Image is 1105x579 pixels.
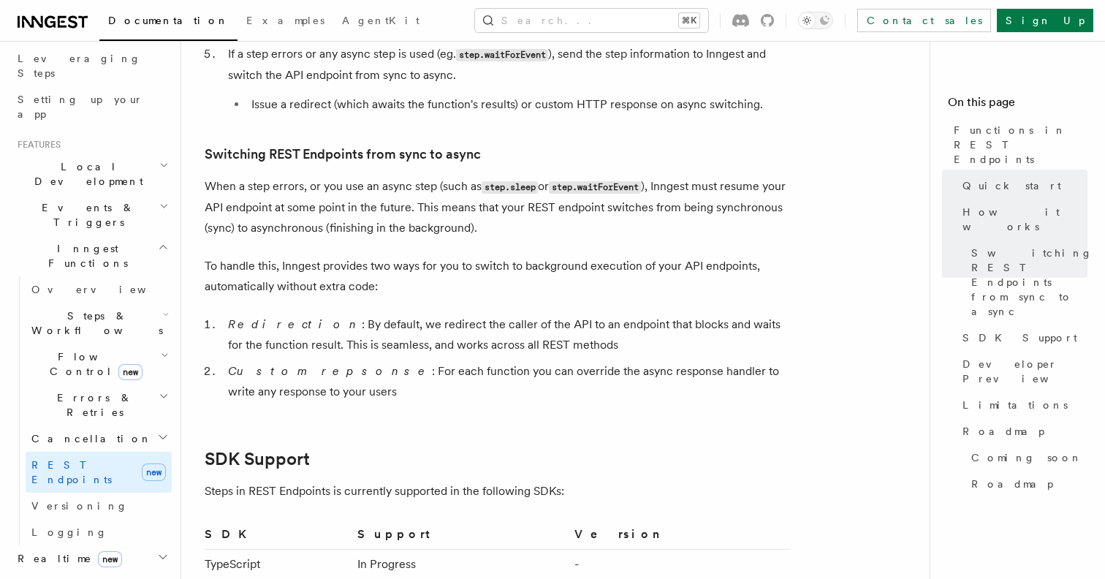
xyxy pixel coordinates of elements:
[12,45,172,86] a: Leveraging Steps
[957,325,1087,351] a: SDK Support
[352,525,569,550] th: Support
[205,481,789,502] p: Steps in REST Endpoints is currently supported in the following SDKs:
[224,44,789,115] li: If a step errors or any async step is used (eg. ), send the step information to Inngest and switc...
[98,551,122,567] span: new
[12,139,61,151] span: Features
[238,4,333,39] a: Examples
[142,463,166,481] span: new
[228,317,362,331] em: Redirection
[99,4,238,41] a: Documentation
[965,240,1087,325] a: Switching REST Endpoints from sync to async
[26,519,172,545] a: Logging
[205,176,789,238] p: When a step errors, or you use an async step (such as or ), Inngest must resume your API endpoint...
[12,159,159,189] span: Local Development
[26,303,172,344] button: Steps & Workflows
[965,471,1087,497] a: Roadmap
[962,205,1087,234] span: How it works
[26,309,163,338] span: Steps & Workflows
[205,449,310,469] a: SDK Support
[108,15,229,26] span: Documentation
[798,12,833,29] button: Toggle dark mode
[118,364,143,380] span: new
[679,13,699,28] kbd: ⌘K
[12,551,122,566] span: Realtime
[12,200,159,230] span: Events & Triggers
[12,154,172,194] button: Local Development
[475,9,708,32] button: Search...⌘K
[857,9,991,32] a: Contact sales
[26,493,172,519] a: Versioning
[12,194,172,235] button: Events & Triggers
[962,398,1068,412] span: Limitations
[569,525,789,550] th: Version
[26,385,172,425] button: Errors & Retries
[456,49,548,61] code: step.waitForEvent
[962,357,1087,386] span: Developer Preview
[224,361,789,402] li: : For each function you can override the async response handler to write any response to your users
[948,117,1087,173] a: Functions in REST Endpoints
[997,9,1093,32] a: Sign Up
[12,86,172,127] a: Setting up your app
[948,94,1087,117] h4: On this page
[12,241,158,270] span: Inngest Functions
[962,424,1044,439] span: Roadmap
[31,500,128,512] span: Versioning
[205,144,481,164] a: Switching REST Endpoints from sync to async
[965,444,1087,471] a: Coming soon
[205,525,352,550] th: SDK
[957,418,1087,444] a: Roadmap
[31,459,112,485] span: REST Endpoints
[18,53,141,79] span: Leveraging Steps
[971,246,1093,319] span: Switching REST Endpoints from sync to async
[482,181,538,194] code: step.sleep
[31,526,107,538] span: Logging
[962,178,1061,193] span: Quick start
[333,4,428,39] a: AgentKit
[549,181,641,194] code: step.waitForEvent
[26,452,172,493] a: REST Endpointsnew
[971,450,1082,465] span: Coming soon
[205,256,789,297] p: To handle this, Inngest provides two ways for you to switch to background execution of your API e...
[224,314,789,355] li: : By default, we redirect the caller of the API to an endpoint that blocks and waits for the func...
[31,284,182,295] span: Overview
[26,425,172,452] button: Cancellation
[962,330,1077,345] span: SDK Support
[971,477,1053,491] span: Roadmap
[228,364,432,378] em: Custom repsonse
[342,15,419,26] span: AgentKit
[26,390,159,420] span: Errors & Retries
[18,94,143,120] span: Setting up your app
[957,351,1087,392] a: Developer Preview
[246,15,324,26] span: Examples
[957,173,1087,199] a: Quick start
[12,235,172,276] button: Inngest Functions
[247,94,789,115] li: Issue a redirect (which awaits the function's results) or custom HTTP response on async switching.
[954,123,1087,167] span: Functions in REST Endpoints
[12,545,172,572] button: Realtimenew
[957,392,1087,418] a: Limitations
[26,344,172,385] button: Flow Controlnew
[12,276,172,545] div: Inngest Functions
[26,349,161,379] span: Flow Control
[957,199,1087,240] a: How it works
[26,431,152,446] span: Cancellation
[26,276,172,303] a: Overview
